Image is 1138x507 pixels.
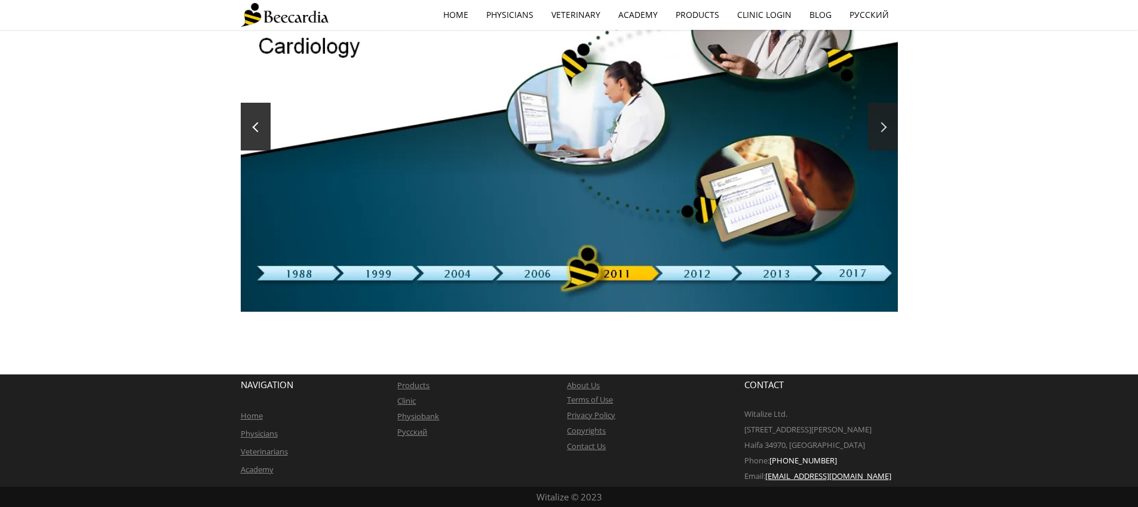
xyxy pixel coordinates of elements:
[667,1,728,29] a: Products
[800,1,841,29] a: Blog
[609,1,667,29] a: Academy
[744,379,784,391] span: CONTACT
[744,455,769,466] span: Phone:
[728,1,800,29] a: Clinic Login
[241,379,293,391] span: NAVIGATION
[477,1,542,29] a: Physicians
[397,380,402,391] a: P
[241,3,329,27] img: Beecardia
[567,394,613,405] a: Terms of Use
[241,464,274,475] a: Academy
[567,441,606,451] a: Contact Us
[744,471,765,481] span: Email:
[744,424,872,435] span: [STREET_ADDRESS][PERSON_NAME]
[241,446,288,457] a: Veterinarians
[744,408,787,419] span: Witalize Ltd.
[567,425,606,436] a: Copyrights
[397,411,439,422] a: Physiobank
[567,410,615,420] a: Privacy Policy
[402,380,430,391] a: roducts
[434,1,477,29] a: home
[567,380,600,391] a: About Us
[397,426,427,437] a: Русский
[397,395,416,406] a: Clinic
[241,410,263,421] a: Home
[744,440,865,450] span: Haifa 34970, [GEOGRAPHIC_DATA]
[536,491,602,503] span: Witalize © 2023
[841,1,898,29] a: Русский
[765,471,891,481] a: [EMAIL_ADDRESS][DOMAIN_NAME]
[241,428,278,439] a: Physicians
[542,1,609,29] a: Veterinary
[769,455,837,466] span: [PHONE_NUMBER]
